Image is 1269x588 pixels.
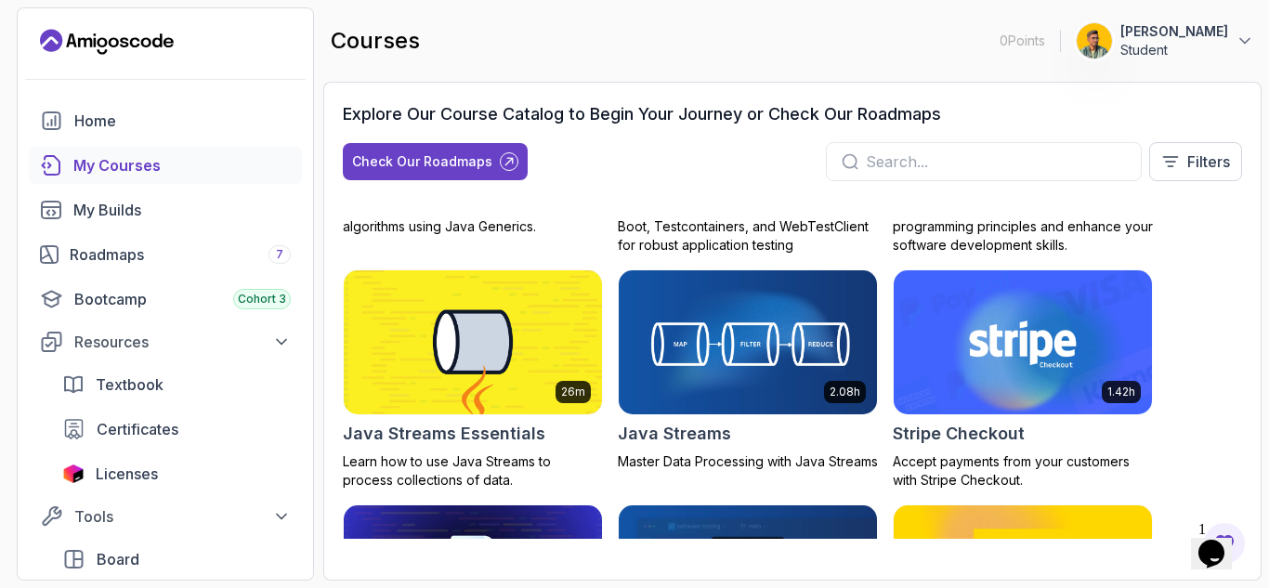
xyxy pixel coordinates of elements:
div: My Builds [73,199,291,221]
p: 26m [561,385,585,399]
div: Resources [74,331,291,353]
img: Java Streams card [619,270,877,415]
p: Filters [1187,150,1230,173]
a: builds [29,191,302,229]
p: Student [1120,41,1228,59]
p: 0 Points [1000,32,1045,50]
a: home [29,102,302,139]
p: 2.08h [830,385,860,399]
button: Check Our Roadmaps [343,143,528,180]
img: user profile image [1077,23,1112,59]
a: board [51,541,302,578]
p: Accept payments from your customers with Stripe Checkout. [893,452,1153,490]
a: Landing page [40,27,174,57]
a: Java Streams card2.08hJava StreamsMaster Data Processing with Java Streams [618,269,878,472]
button: Filters [1149,142,1242,181]
div: Home [74,110,291,132]
a: roadmaps [29,236,302,273]
span: Certificates [97,418,178,440]
h2: Java Streams Essentials [343,421,545,447]
div: Roadmaps [70,243,291,266]
span: Board [97,548,139,570]
iframe: chat widget [1191,514,1250,569]
p: Master Data Processing with Java Streams [618,452,878,471]
h3: Explore Our Course Catalog to Begin Your Journey or Check Our Roadmaps [343,101,941,127]
a: textbook [51,366,302,403]
button: Tools [29,500,302,533]
p: Master Java's object-oriented programming principles and enhance your software development skills. [893,199,1153,255]
img: Stripe Checkout card [887,267,1158,418]
span: 7 [276,247,283,262]
div: Tools [74,505,291,528]
span: Textbook [96,373,164,396]
h2: Stripe Checkout [893,421,1025,447]
a: Java Streams Essentials card26mJava Streams EssentialsLearn how to use Java Streams to process co... [343,269,603,490]
p: 1.42h [1107,385,1135,399]
div: My Courses [73,154,291,176]
p: Master Java integration testing with Spring Boot, Testcontainers, and WebTestClient for robust ap... [618,199,878,255]
a: courses [29,147,302,184]
a: bootcamp [29,281,302,318]
button: user profile image[PERSON_NAME]Student [1076,22,1254,59]
img: jetbrains icon [62,464,85,483]
p: Learn how to use Java Streams to process collections of data. [343,452,603,490]
p: [PERSON_NAME] [1120,22,1228,41]
input: Search... [866,150,1126,173]
a: licenses [51,455,302,492]
span: Cohort 3 [238,292,286,307]
div: Check Our Roadmaps [352,152,492,171]
div: Bootcamp [74,288,291,310]
h2: courses [331,26,420,56]
span: Licenses [96,463,158,485]
a: certificates [51,411,302,448]
img: Java Streams Essentials card [344,270,602,415]
button: Resources [29,325,302,359]
h2: Java Streams [618,421,731,447]
a: Stripe Checkout card1.42hStripe CheckoutAccept payments from your customers with Stripe Checkout. [893,269,1153,490]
